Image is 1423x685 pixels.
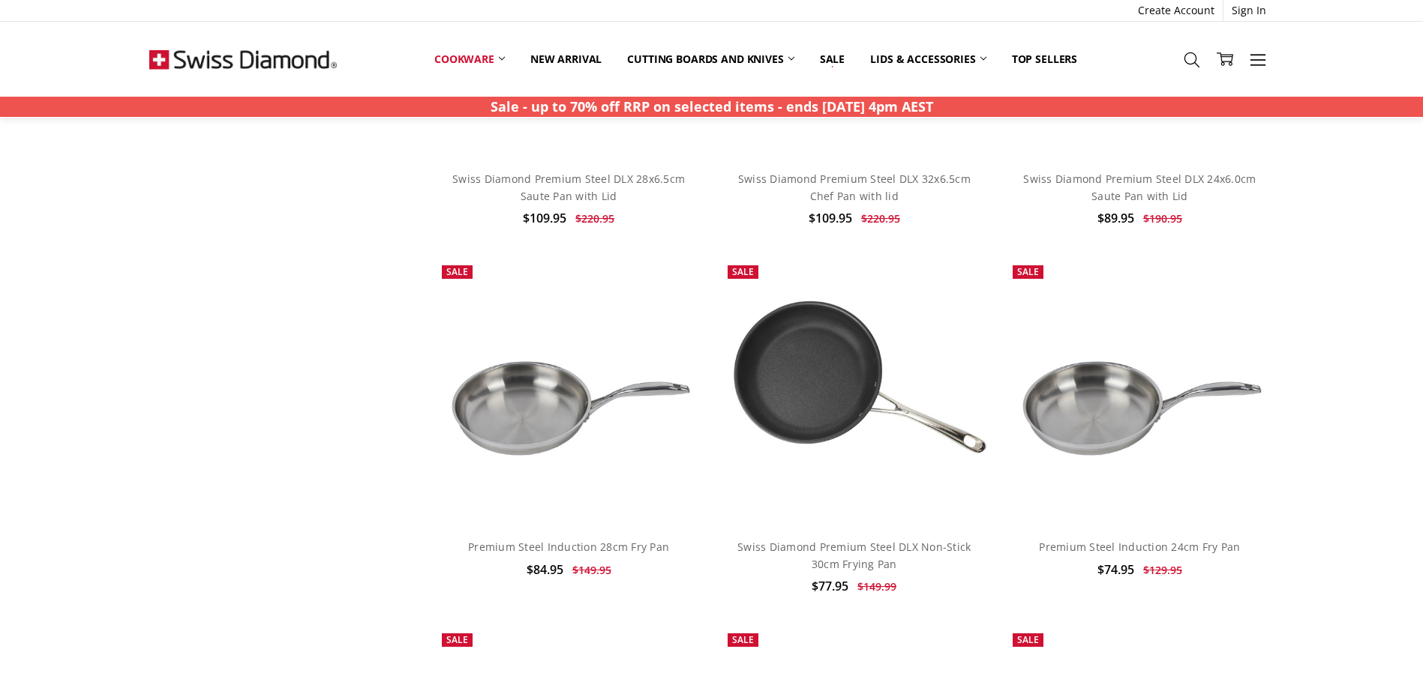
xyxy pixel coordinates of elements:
span: $129.95 [1143,563,1182,577]
a: Cookware [422,43,518,76]
img: Swiss Diamond Premium Steel DLX Non-Stick 30cm Frying Pan [720,258,989,526]
span: $220.95 [575,211,614,226]
span: $149.99 [857,579,896,594]
img: Free Shipping On Every Order [149,22,337,97]
span: $220.95 [861,211,900,226]
a: Premium Steel Induction 28cm Fry Pan [434,258,703,526]
a: Premium Steel Induction 24cm Fry Pan [1039,540,1240,554]
span: $84.95 [527,561,563,578]
a: Swiss Diamond Premium Steel DLX 28x6.5cm Saute Pan with Lid [452,172,685,202]
span: Sale [1017,265,1039,278]
a: Cutting boards and knives [614,43,807,76]
span: Sale [732,633,754,646]
span: Sale [446,265,468,278]
span: Sale [732,265,754,278]
span: $190.95 [1143,211,1182,226]
a: Swiss Diamond Premium Steel DLX 32x6.5cm Chef Pan with lid [738,172,971,202]
strong: Sale - up to 70% off RRP on selected items - ends [DATE] 4pm AEST [491,97,933,115]
span: Sale [446,633,468,646]
span: $74.95 [1097,561,1134,578]
a: Sale [807,43,857,76]
img: Premium Steel Induction 24cm Fry Pan [1005,303,1274,482]
img: Premium Steel Induction 28cm Fry Pan [434,303,703,482]
a: Swiss Diamond Premium Steel DLX Non-Stick 30cm Frying Pan [737,540,971,570]
a: Lids & Accessories [857,43,998,76]
span: Sale [1017,633,1039,646]
span: $109.95 [523,210,566,226]
a: Premium Steel Induction 24cm Fry Pan [1005,258,1274,526]
span: $89.95 [1097,210,1134,226]
span: $77.95 [812,578,848,594]
span: $149.95 [572,563,611,577]
a: New arrival [518,43,614,76]
a: Swiss Diamond Premium Steel DLX 24x6.0cm Saute Pan with Lid [1023,172,1256,202]
span: $109.95 [809,210,852,226]
a: Top Sellers [999,43,1090,76]
a: Premium Steel Induction 28cm Fry Pan [468,540,669,554]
